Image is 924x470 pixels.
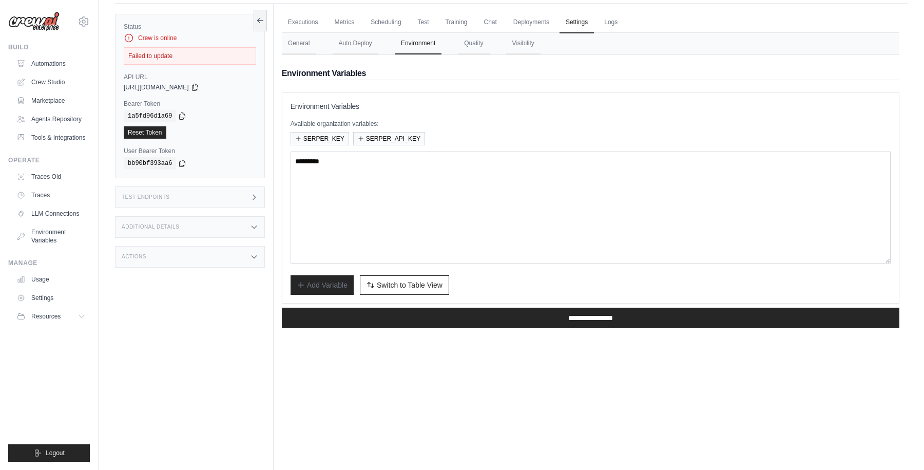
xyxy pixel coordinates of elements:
h3: Additional Details [122,224,179,230]
label: Bearer Token [124,100,256,108]
a: Environment Variables [12,224,90,249]
h3: Environment Variables [291,101,891,111]
a: Training [439,12,474,33]
a: Metrics [329,12,361,33]
a: Agents Repository [12,111,90,127]
button: SERPER_KEY [291,132,349,145]
a: Automations [12,55,90,72]
button: Auto Deploy [333,33,378,54]
a: Logs [598,12,624,33]
a: LLM Connections [12,205,90,222]
h3: Actions [122,254,146,260]
button: Add Variable [291,275,354,295]
label: API URL [124,73,256,81]
a: Chat [478,12,503,33]
a: Reset Token [124,126,166,139]
div: Operate [8,156,90,164]
h2: Environment Variables [282,67,899,80]
div: Failed to update [124,47,256,65]
a: Traces [12,187,90,203]
a: Test [412,12,435,33]
button: Switch to Table View [360,275,449,295]
span: [URL][DOMAIN_NAME] [124,83,189,91]
div: Manage [8,259,90,267]
a: Crew Studio [12,74,90,90]
a: Marketplace [12,92,90,109]
button: SERPER_API_KEY [353,132,425,145]
a: Usage [12,271,90,288]
div: Crew is online [124,33,256,43]
button: Logout [8,444,90,462]
label: User Bearer Token [124,147,256,155]
a: Tools & Integrations [12,129,90,146]
a: Executions [282,12,324,33]
span: Switch to Table View [377,280,442,290]
nav: Tabs [282,33,899,54]
code: bb90bf393aa6 [124,157,176,170]
code: 1a5fd96d1a69 [124,110,176,122]
a: Scheduling [364,12,407,33]
div: Build [8,43,90,51]
p: Available organization variables: [291,120,891,128]
img: Logo [8,12,60,31]
a: Settings [560,12,594,33]
a: Deployments [507,12,555,33]
button: Environment [395,33,441,54]
button: Quality [458,33,489,54]
button: General [282,33,316,54]
a: Traces Old [12,168,90,185]
span: Logout [46,449,65,457]
a: Settings [12,290,90,306]
button: Visibility [506,33,541,54]
span: Resources [31,312,61,321]
h3: Test Endpoints [122,194,170,200]
label: Status [124,23,256,31]
button: Resources [12,308,90,325]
